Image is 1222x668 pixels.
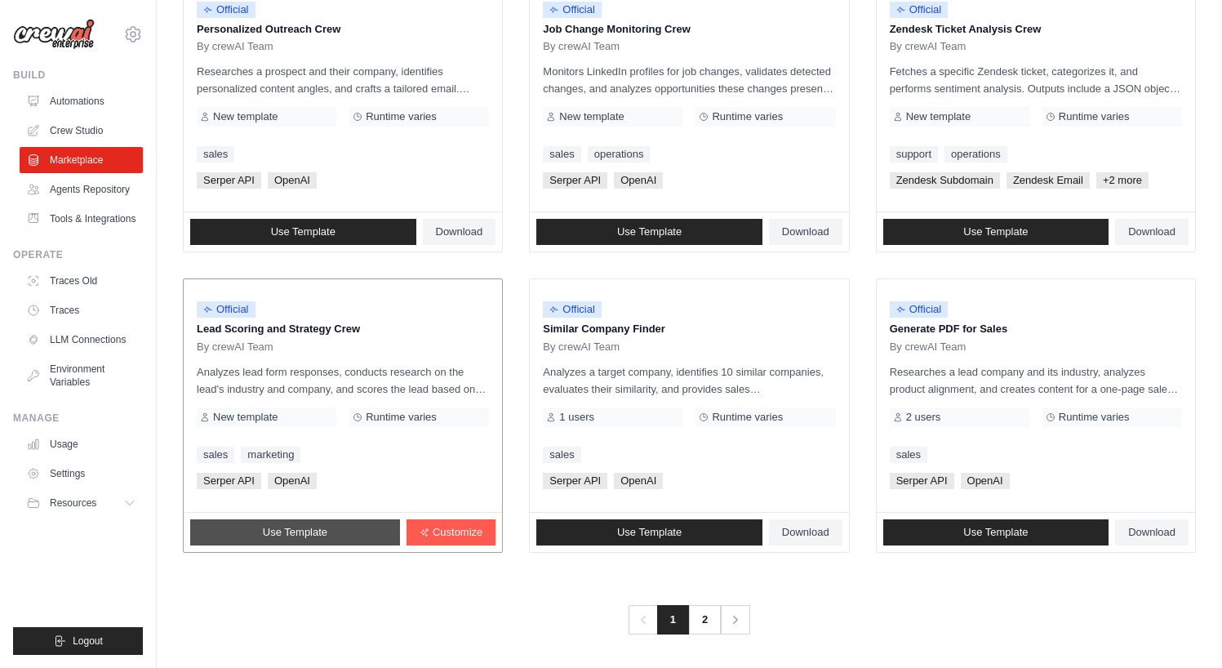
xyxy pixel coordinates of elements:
[20,206,143,232] a: Tools & Integrations
[890,447,927,463] a: sales
[559,411,594,424] span: 1 users
[197,40,273,53] span: By crewAI Team
[890,21,1182,38] p: Zendesk Ticket Analysis Crew
[614,473,663,489] span: OpenAI
[543,40,620,53] span: By crewAI Team
[20,431,143,457] a: Usage
[543,172,607,189] span: Serper API
[20,461,143,487] a: Settings
[197,172,261,189] span: Serper API
[197,473,261,489] span: Serper API
[1059,411,1130,424] span: Runtime varies
[190,219,416,245] a: Use Template
[543,21,835,38] p: Job Change Monitoring Crew
[688,605,721,635] a: 2
[263,526,327,539] span: Use Template
[20,327,143,353] a: LLM Connections
[73,635,103,648] span: Logout
[197,2,256,18] span: Official
[588,146,651,163] a: operations
[197,447,234,463] a: sales
[268,473,317,489] span: OpenAI
[890,363,1182,398] p: Researches a lead company and its industry, analyzes product alignment, and creates content for a...
[906,110,971,123] span: New template
[1115,519,1189,546] a: Download
[13,69,143,82] div: Build
[241,447,300,463] a: marketing
[906,411,941,424] span: 2 users
[213,110,278,123] span: New template
[712,411,783,424] span: Runtime varies
[536,219,762,245] a: Use Template
[543,301,602,318] span: Official
[197,146,234,163] a: sales
[629,605,750,635] nav: Pagination
[617,526,682,539] span: Use Template
[890,146,938,163] a: support
[13,627,143,655] button: Logout
[1059,110,1130,123] span: Runtime varies
[20,147,143,173] a: Marketplace
[20,268,143,294] a: Traces Old
[559,110,624,123] span: New template
[20,176,143,203] a: Agents Repository
[268,172,317,189] span: OpenAI
[963,225,1028,238] span: Use Template
[890,172,1000,189] span: Zendesk Subdomain
[20,356,143,395] a: Environment Variables
[890,63,1182,97] p: Fetches a specific Zendesk ticket, categorizes it, and performs sentiment analysis. Outputs inclu...
[883,519,1109,546] a: Use Template
[1128,225,1175,238] span: Download
[944,146,1007,163] a: operations
[617,225,682,238] span: Use Template
[614,172,663,189] span: OpenAI
[366,411,437,424] span: Runtime varies
[883,219,1109,245] a: Use Template
[890,341,966,354] span: By crewAI Team
[543,447,580,463] a: sales
[769,219,842,245] a: Download
[890,301,949,318] span: Official
[890,40,966,53] span: By crewAI Team
[890,321,1182,337] p: Generate PDF for Sales
[13,412,143,425] div: Manage
[536,519,762,546] a: Use Template
[190,519,400,546] a: Use Template
[197,63,489,97] p: Researches a prospect and their company, identifies personalized content angles, and crafts a tai...
[13,19,95,50] img: Logo
[436,225,483,238] span: Download
[366,110,437,123] span: Runtime varies
[543,363,835,398] p: Analyzes a target company, identifies 10 similar companies, evaluates their similarity, and provi...
[963,526,1028,539] span: Use Template
[20,297,143,323] a: Traces
[13,248,143,261] div: Operate
[657,605,689,635] span: 1
[20,118,143,144] a: Crew Studio
[543,473,607,489] span: Serper API
[407,519,495,546] a: Customize
[197,21,489,38] p: Personalized Outreach Crew
[197,301,256,318] span: Official
[1096,172,1149,189] span: +2 more
[769,519,842,546] a: Download
[433,526,482,539] span: Customize
[712,110,783,123] span: Runtime varies
[1128,526,1175,539] span: Download
[197,321,489,337] p: Lead Scoring and Strategy Crew
[890,2,949,18] span: Official
[543,321,835,337] p: Similar Company Finder
[543,341,620,354] span: By crewAI Team
[782,526,829,539] span: Download
[1006,172,1090,189] span: Zendesk Email
[20,88,143,114] a: Automations
[271,225,335,238] span: Use Template
[1115,219,1189,245] a: Download
[423,219,496,245] a: Download
[961,473,1010,489] span: OpenAI
[782,225,829,238] span: Download
[197,341,273,354] span: By crewAI Team
[50,497,96,510] span: Resources
[20,490,143,516] button: Resources
[543,146,580,163] a: sales
[213,411,278,424] span: New template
